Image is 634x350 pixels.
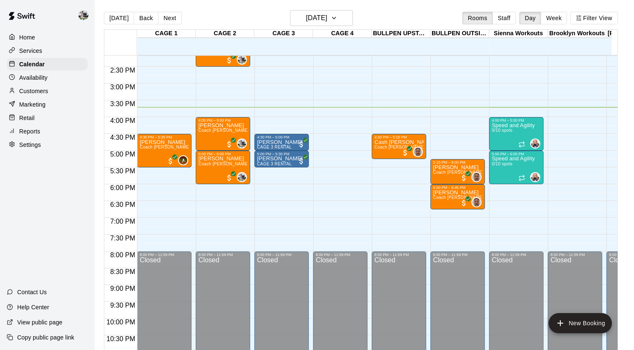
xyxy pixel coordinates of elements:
span: 4:30 PM [108,134,137,141]
span: All customers have paid [297,140,305,149]
span: 2:30 PM [108,67,137,74]
p: Retail [19,114,35,122]
span: 5:30 PM [108,167,137,175]
span: Coach [PERSON_NAME] One on One [198,128,274,133]
p: Settings [19,141,41,149]
span: 0/10 spots filled [492,162,512,166]
button: Back [134,12,158,24]
a: Marketing [7,98,88,111]
img: Matt Hill [238,173,246,181]
p: Availability [19,73,48,82]
span: All customers have paid [166,157,175,165]
div: 4:30 PM – 5:15 PM: Coach Michael Gargano One on One [372,134,426,159]
p: View public page [17,318,62,326]
button: Week [541,12,567,24]
button: Rooms [462,12,492,24]
button: Next [158,12,181,24]
span: Sienna Gargano [533,172,540,182]
div: 8:00 PM – 11:59 PM [492,253,541,257]
button: [DATE] [104,12,134,24]
div: 4:30 PM – 5:00 PM: Colton Yack [254,134,309,151]
img: Sienna Gargano [531,173,539,181]
span: Coach [PERSON_NAME] One on One [374,145,450,149]
img: Michael Gargano [472,198,481,206]
span: All customers have paid [401,149,409,157]
div: Cody Hansen [178,155,188,165]
span: Matt Hill [240,172,247,182]
a: Calendar [7,58,88,71]
div: 5:00 PM – 6:00 PM [198,152,248,156]
p: Calendar [19,60,45,68]
div: 5:00 PM – 6:00 PM [492,152,541,156]
a: Retail [7,112,88,124]
span: 9:00 PM [108,285,137,292]
div: 5:00 PM – 6:00 PM: Speed and Agility [489,151,543,184]
div: BULLPEN OUTSIDE [430,30,489,38]
p: Help Center [17,303,49,311]
span: CAGE 3 RENTAL [257,162,292,166]
h6: [DATE] [306,12,327,24]
div: Michael Gargano [471,172,481,182]
button: Staff [492,12,516,24]
p: Copy public page link [17,333,74,342]
p: Contact Us [17,288,47,296]
p: Services [19,47,42,55]
img: Michael Gargano [414,148,422,156]
span: 4:00 PM [108,117,137,124]
div: Brooklyn Workouts [548,30,606,38]
div: 8:00 PM – 11:59 PM [198,253,248,257]
div: Michael Gargano [471,197,481,207]
span: 0/10 spots filled [492,128,512,133]
a: Settings [7,138,88,151]
span: 7:30 PM [108,235,137,242]
div: 8:00 PM – 11:59 PM [374,253,424,257]
span: Coach [PERSON_NAME] Hitting One on One [140,145,230,149]
div: 8:00 PM – 11:59 PM [257,253,306,257]
div: Availability [7,71,88,84]
p: Reports [19,127,40,136]
div: Customers [7,85,88,97]
div: 5:00 PM – 6:00 PM: Jayce Nelson [196,151,250,184]
div: 4:30 PM – 5:30 PM [140,135,189,139]
div: Matt Hill [77,7,94,24]
div: Sienna Gargano [530,172,540,182]
div: CAGE 1 [137,30,196,38]
div: 8:00 PM – 11:59 PM [550,253,600,257]
button: Day [519,12,541,24]
img: Matt Hill [78,10,88,20]
span: 8:00 PM [108,251,137,259]
span: 7:00 PM [108,218,137,225]
div: 4:30 PM – 5:30 PM: Christopher Huang-Ferre [137,134,191,167]
p: Customers [19,87,48,95]
div: BULLPEN UPSTAIRS [372,30,430,38]
span: Coach [PERSON_NAME] One on One [198,162,274,166]
div: 5:00 PM – 5:30 PM: Colton Yack [254,151,309,167]
div: Sienna Gargano [530,138,540,149]
span: Matt Hill [240,55,247,65]
span: Michael Gargano [416,147,423,157]
button: [DATE] [290,10,353,26]
span: All customers have paid [225,174,233,182]
img: Cody Hansen [179,156,187,165]
span: Recurring event [518,175,525,181]
div: Matt Hill [237,172,247,182]
div: 6:00 PM – 6:45 PM [433,185,482,190]
div: 4:30 PM – 5:00 PM [257,135,306,139]
a: Reports [7,125,88,138]
span: Michael Gargano [475,172,481,182]
span: 3:30 PM [108,100,137,107]
span: 6:00 PM [108,184,137,191]
span: 5:00 PM [108,151,137,158]
div: CAGE 2 [196,30,254,38]
img: Matt Hill [238,139,246,148]
span: All customers have paid [225,140,233,149]
span: Sienna Gargano [533,138,540,149]
span: Recurring event [518,141,525,148]
a: Services [7,44,88,57]
div: 4:00 PM – 5:00 PM: Coach Matt Hill One on One [196,117,250,151]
